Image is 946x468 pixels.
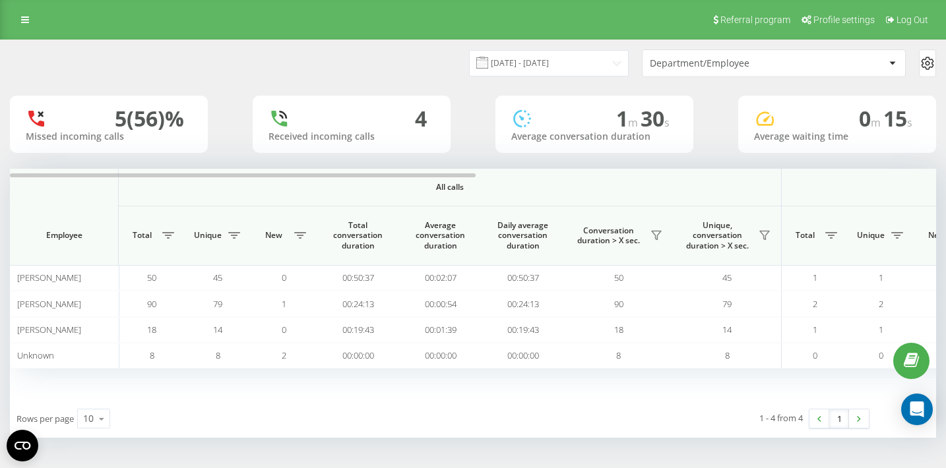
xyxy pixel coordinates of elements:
[327,220,389,251] span: Total conversation duration
[641,104,670,132] span: 30
[871,115,883,130] span: m
[722,272,732,283] span: 45
[17,349,54,361] span: Unknown
[147,298,156,310] span: 90
[813,15,875,25] span: Profile settings
[399,317,482,343] td: 00:01:39
[16,413,74,424] span: Rows per page
[482,265,564,291] td: 00:50:37
[115,106,184,131] div: 5 (56)%
[17,298,81,310] span: [PERSON_NAME]
[614,324,623,336] span: 18
[511,131,678,142] div: Average conversation duration
[754,131,920,142] div: Average waiting time
[317,317,399,343] td: 00:19:43
[150,349,154,361] span: 8
[679,220,755,251] span: Unique, conversation duration > Х sec.
[901,394,933,425] div: Open Intercom Messenger
[257,230,290,241] span: New
[7,430,38,461] button: Open CMP widget
[399,265,482,291] td: 00:02:07
[191,230,224,241] span: Unique
[399,343,482,368] td: 00:00:00
[883,104,912,132] span: 15
[317,343,399,368] td: 00:00:00
[216,349,220,361] span: 8
[759,411,803,424] div: 1 - 4 from 4
[725,349,730,361] span: 8
[26,131,192,142] div: Missed incoming calls
[628,115,641,130] span: m
[282,349,286,361] span: 2
[614,298,623,310] span: 90
[147,324,156,336] span: 18
[213,272,222,283] span: 45
[859,104,883,132] span: 0
[722,298,732,310] span: 79
[720,15,790,25] span: Referral program
[829,409,849,428] a: 1
[616,349,621,361] span: 8
[722,324,732,336] span: 14
[17,272,81,283] span: [PERSON_NAME]
[614,272,623,283] span: 50
[415,106,427,131] div: 4
[907,115,912,130] span: s
[158,182,742,192] span: All calls
[17,324,81,336] span: [PERSON_NAME]
[147,272,156,283] span: 50
[213,298,222,310] span: 79
[282,324,286,336] span: 0
[409,220,472,251] span: Average conversation duration
[282,272,286,283] span: 0
[664,115,670,130] span: s
[482,343,564,368] td: 00:00:00
[813,349,817,361] span: 0
[268,131,435,142] div: Received incoming calls
[571,225,646,246] span: Conversation duration > Х sec.
[482,291,564,316] td: 00:24:13
[21,230,107,241] span: Employee
[813,324,817,336] span: 1
[282,298,286,310] span: 1
[317,265,399,291] td: 00:50:37
[317,291,399,316] td: 00:24:13
[125,230,158,241] span: Total
[213,324,222,336] span: 14
[879,298,883,310] span: 2
[813,272,817,283] span: 1
[897,15,928,25] span: Log Out
[399,291,482,316] td: 00:00:54
[482,317,564,343] td: 00:19:43
[879,272,883,283] span: 1
[854,230,887,241] span: Unique
[650,58,807,69] div: Department/Employee
[83,412,94,425] div: 10
[616,104,641,132] span: 1
[788,230,821,241] span: Total
[491,220,554,251] span: Daily average conversation duration
[813,298,817,310] span: 2
[879,349,883,361] span: 0
[879,324,883,336] span: 1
